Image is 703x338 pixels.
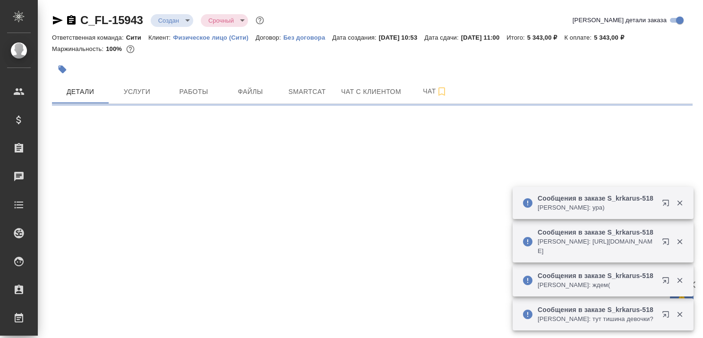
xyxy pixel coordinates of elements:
p: Клиент: [148,34,173,41]
button: Открыть в новой вкладке [656,271,679,294]
p: К оплате: [564,34,594,41]
p: Итого: [506,34,527,41]
p: Сообщения в заказе S_krkarus-518 [538,271,656,280]
button: Открыть в новой вкладке [656,232,679,255]
p: [PERSON_NAME]: ура) [538,203,656,212]
button: Срочный [206,17,237,25]
button: Закрыть [670,310,689,319]
p: Без договора [283,34,333,41]
a: Физическое лицо (Сити) [173,33,256,41]
p: Сообщения в заказе S_krkarus-518 [538,194,656,203]
p: Физическое лицо (Сити) [173,34,256,41]
div: Создан [151,14,193,27]
span: Услуги [114,86,160,98]
p: Ответственная команда: [52,34,126,41]
button: Закрыть [670,199,689,207]
span: Файлы [228,86,273,98]
button: Закрыть [670,237,689,246]
button: Закрыть [670,276,689,285]
p: [DATE] 11:00 [461,34,507,41]
button: Доп статусы указывают на важность/срочность заказа [254,14,266,26]
p: Сити [126,34,148,41]
p: [PERSON_NAME]: тут тишина девочки? [538,314,656,324]
button: Скопировать ссылку [66,15,77,26]
p: 100% [106,45,124,52]
svg: Подписаться [436,86,447,97]
a: C_FL-15943 [80,14,143,26]
p: Сообщения в заказе S_krkarus-518 [538,228,656,237]
p: [DATE] 10:53 [379,34,425,41]
p: Договор: [256,34,283,41]
span: Чат с клиентом [341,86,401,98]
p: 5 343,00 ₽ [527,34,565,41]
a: Без договора [283,33,333,41]
p: Дата создания: [332,34,378,41]
span: [PERSON_NAME] детали заказа [573,16,667,25]
p: Дата сдачи: [424,34,461,41]
span: Smartcat [284,86,330,98]
p: 5 343,00 ₽ [594,34,631,41]
button: Скопировать ссылку для ЯМессенджера [52,15,63,26]
p: Маржинальность: [52,45,106,52]
span: Работы [171,86,216,98]
p: [PERSON_NAME]: [URL][DOMAIN_NAME] [538,237,656,256]
p: [PERSON_NAME]: ждем( [538,280,656,290]
button: Создан [155,17,182,25]
button: Открыть в новой вкладке [656,194,679,216]
div: Создан [201,14,248,27]
button: 0.00 RUB; [124,43,137,55]
span: Чат [412,85,458,97]
p: Сообщения в заказе S_krkarus-518 [538,305,656,314]
button: Добавить тэг [52,59,73,80]
span: Детали [58,86,103,98]
button: Открыть в новой вкладке [656,305,679,328]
